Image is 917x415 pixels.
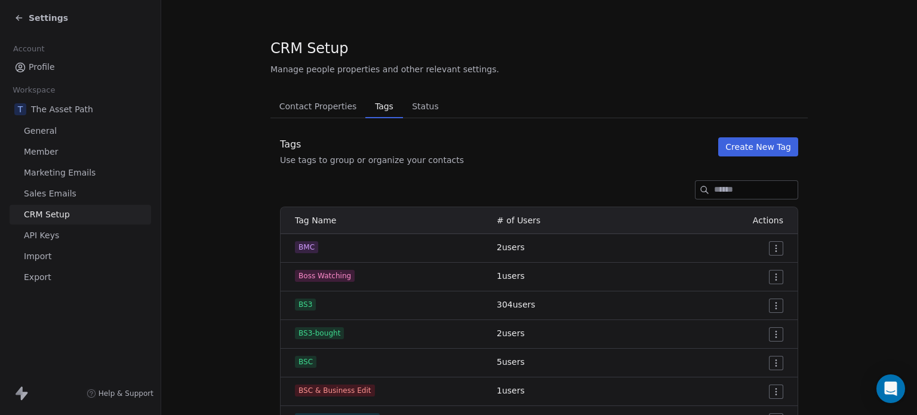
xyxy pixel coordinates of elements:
[14,103,26,115] span: T
[280,154,464,166] div: Use tags to group or organize your contacts
[29,61,55,73] span: Profile
[14,12,68,24] a: Settings
[407,98,444,115] span: Status
[295,270,355,282] span: Boss Watching
[876,374,905,403] div: Open Intercom Messenger
[8,81,60,99] span: Workspace
[497,357,525,367] span: 5 users
[718,137,798,156] button: Create New Tag
[29,12,68,24] span: Settings
[270,63,499,75] span: Manage people properties and other relevant settings.
[497,216,540,225] span: # of Users
[24,146,59,158] span: Member
[280,137,464,152] div: Tags
[24,250,51,263] span: Import
[370,98,398,115] span: Tags
[87,389,153,398] a: Help & Support
[8,40,50,58] span: Account
[99,389,153,398] span: Help & Support
[10,184,151,204] a: Sales Emails
[24,167,96,179] span: Marketing Emails
[295,216,336,225] span: Tag Name
[497,300,536,309] span: 304 users
[24,125,57,137] span: General
[497,386,525,395] span: 1 users
[10,247,151,266] a: Import
[24,271,51,284] span: Export
[24,187,76,200] span: Sales Emails
[295,385,375,396] span: BSC & Business Edit
[10,142,151,162] a: Member
[497,271,525,281] span: 1 users
[31,103,93,115] span: The Asset Path
[753,216,783,225] span: Actions
[10,226,151,245] a: API Keys
[10,57,151,77] a: Profile
[497,328,525,338] span: 2 users
[10,163,151,183] a: Marketing Emails
[295,356,316,368] span: BSC
[295,241,318,253] span: BMC
[275,98,362,115] span: Contact Properties
[295,299,316,311] span: BS3
[10,121,151,141] a: General
[295,327,344,339] span: BS3-bought
[10,268,151,287] a: Export
[270,39,348,57] span: CRM Setup
[24,208,70,221] span: CRM Setup
[497,242,525,252] span: 2 users
[10,205,151,225] a: CRM Setup
[24,229,59,242] span: API Keys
